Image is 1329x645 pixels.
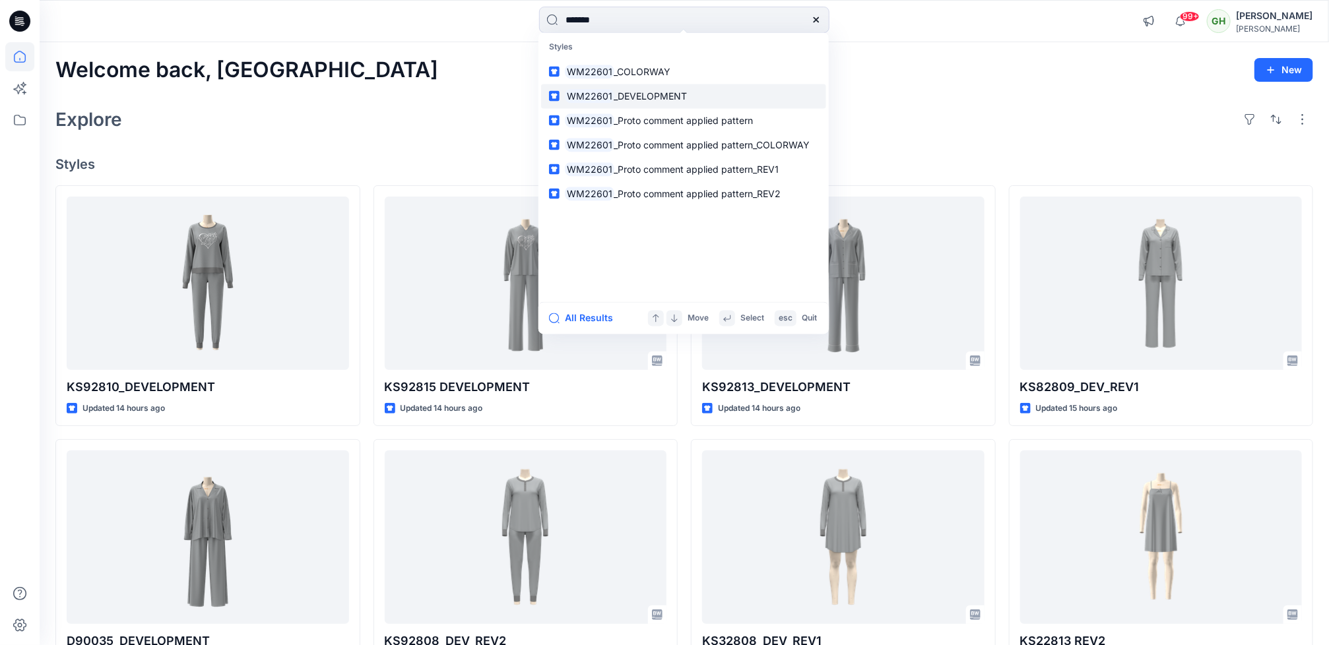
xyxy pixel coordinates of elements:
span: _Proto comment applied pattern_REV1 [614,164,779,175]
a: KS92810_DEVELOPMENT [67,197,349,370]
a: WM22601_Proto comment applied pattern [541,108,826,133]
p: KS92815 DEVELOPMENT [385,378,667,396]
p: esc [779,311,793,325]
p: Updated 14 hours ago [401,402,483,415]
mark: WM22601 [565,113,614,128]
span: 99+ [1180,11,1200,22]
h2: Welcome back, [GEOGRAPHIC_DATA] [55,58,438,82]
a: KS92815 DEVELOPMENT [385,197,667,370]
mark: WM22601 [565,88,614,104]
span: _COLORWAY [614,66,671,77]
p: KS92810_DEVELOPMENT [67,378,349,396]
a: KS32808_DEV_REV1 [702,450,985,624]
span: _Proto comment applied pattern_COLORWAY [614,139,810,150]
span: _DEVELOPMENT [614,90,688,102]
mark: WM22601 [565,186,614,201]
p: KS82809_DEV_REV1 [1020,378,1303,396]
a: WM22601_COLORWAY [541,59,826,84]
a: KS22813 REV2 [1020,450,1303,624]
mark: WM22601 [565,137,614,152]
p: Updated 14 hours ago [718,402,800,415]
div: GH [1207,9,1231,33]
h4: Styles [55,156,1313,172]
a: D90035_DEVELOPMENT [67,450,349,624]
p: Move [688,311,709,325]
a: KS82809_DEV_REV1 [1020,197,1303,370]
mark: WM22601 [565,162,614,177]
p: Quit [802,311,817,325]
h2: Explore [55,109,122,130]
span: _Proto comment applied pattern_REV2 [614,188,781,199]
button: New [1254,58,1313,82]
button: All Results [549,311,622,326]
a: KS92813_DEVELOPMENT [702,197,985,370]
div: [PERSON_NAME] [1236,8,1313,24]
div: [PERSON_NAME] [1236,24,1313,34]
p: Select [740,311,764,325]
p: Updated 14 hours ago [82,402,165,415]
p: Updated 15 hours ago [1036,402,1118,415]
a: KS92808_DEV_REV2 [385,450,667,624]
span: _Proto comment applied pattern [614,115,754,126]
a: WM22601_Proto comment applied pattern_REV1 [541,157,826,181]
a: WM22601_Proto comment applied pattern_COLORWAY [541,133,826,157]
p: Styles [541,36,826,60]
p: KS92813_DEVELOPMENT [702,378,985,396]
mark: WM22601 [565,64,614,79]
a: WM22601_Proto comment applied pattern_REV2 [541,181,826,206]
a: WM22601_DEVELOPMENT [541,84,826,108]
